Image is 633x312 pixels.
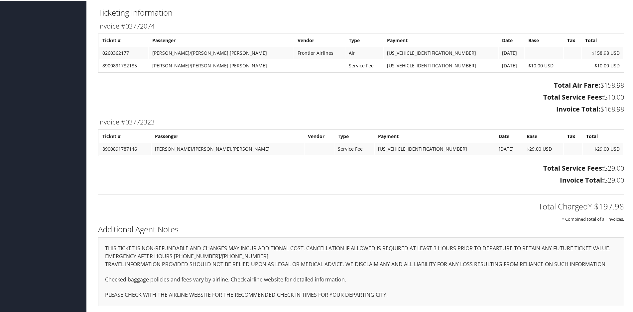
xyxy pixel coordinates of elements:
h2: Additional Agent Notes [98,223,624,234]
th: Date [495,130,523,142]
td: $10.00 USD [582,59,623,71]
h3: $10.00 [98,92,624,101]
strong: Total Service Fees: [543,92,604,101]
td: 0260362177 [99,46,148,58]
th: Vendor [305,130,334,142]
strong: Total Service Fees: [543,163,604,172]
th: Payment [384,34,498,46]
h3: Invoice #03772074 [98,21,624,30]
td: [PERSON_NAME]/[PERSON_NAME].[PERSON_NAME] [152,142,304,154]
h2: Ticketing Information [98,6,624,18]
h3: $29.00 [98,163,624,172]
td: [US_VEHICLE_IDENTIFICATION_NUMBER] [384,46,498,58]
th: Total [583,130,623,142]
strong: Invoice Total: [556,104,600,113]
th: Tax [564,34,581,46]
th: Passenger [149,34,294,46]
th: Base [525,34,563,46]
td: $10.00 USD [525,59,563,71]
th: Tax [564,130,582,142]
h3: $29.00 [98,175,624,184]
td: [DATE] [495,142,523,154]
small: * Combined total of all invoices. [562,215,624,221]
td: $158.98 USD [582,46,623,58]
td: [DATE] [499,59,524,71]
th: Ticket # [99,130,151,142]
p: Checked baggage policies and fees vary by airline. Check airline website for detailed information. [105,275,617,283]
strong: Invoice Total: [560,175,604,184]
th: Ticket # [99,34,148,46]
h3: $158.98 [98,80,624,89]
th: Total [582,34,623,46]
th: Base [523,130,563,142]
p: TRAVEL INFORMATION PROVIDED SHOULD NOT BE RELIED UPON AS LEGAL OR MEDICAL ADVICE. WE DISCLAIM ANY... [105,260,617,268]
p: PLEASE CHECK WITH THE AIRLINE WEBSITE FOR THE RECOMMENDED CHECK IN TIMES FOR YOUR DEPARTING CITY. [105,290,617,299]
div: THIS TICKET IS NON-REFUNDABLE AND CHANGES MAY INCUR ADDITIONAL COST. CANCELLATION IF ALLOWED IS R... [98,237,624,305]
th: Vendor [294,34,345,46]
td: Service Fee [345,59,383,71]
th: Type [345,34,383,46]
th: Type [334,130,374,142]
h3: $168.98 [98,104,624,113]
td: [PERSON_NAME]/[PERSON_NAME].[PERSON_NAME] [149,46,294,58]
td: Frontier Airlines [294,46,345,58]
strong: Total Air Fare: [554,80,600,89]
td: 8900891782185 [99,59,148,71]
td: [DATE] [499,46,524,58]
th: Date [499,34,524,46]
td: [PERSON_NAME]/[PERSON_NAME].[PERSON_NAME] [149,59,294,71]
td: [US_VEHICLE_IDENTIFICATION_NUMBER] [384,59,498,71]
h2: Total Charged* $197.98 [98,200,624,211]
td: [US_VEHICLE_IDENTIFICATION_NUMBER] [375,142,495,154]
td: Service Fee [334,142,374,154]
td: 8900891787146 [99,142,151,154]
th: Passenger [152,130,304,142]
td: $29.00 USD [583,142,623,154]
th: Payment [375,130,495,142]
td: $29.00 USD [523,142,563,154]
td: Air [345,46,383,58]
h3: Invoice #03772323 [98,117,624,126]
